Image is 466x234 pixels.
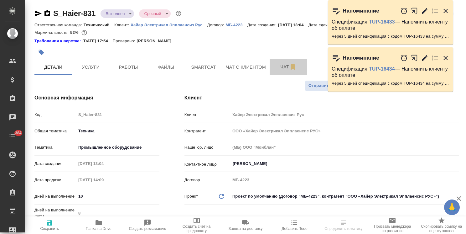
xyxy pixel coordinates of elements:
[421,54,428,62] button: Редактировать
[114,23,131,27] p: Клиент:
[247,23,278,27] p: Дата создания:
[82,38,113,44] p: [DATE] 17:54
[332,66,449,78] p: Спецификация — Напомнить клиенту об оплате
[104,11,127,16] button: Выполнен
[34,23,84,27] p: Ответственная команда:
[137,38,176,44] p: [PERSON_NAME]
[411,4,418,18] button: Открыть в новой вкладке
[442,7,449,15] button: Закрыть
[142,11,163,16] button: Срочный
[74,216,123,234] button: Папка на Drive
[25,216,74,234] button: Сохранить
[34,112,76,118] p: Код
[172,216,221,234] button: Создать счет на предоплату
[278,23,308,27] p: [DATE] 13:04
[40,226,59,231] span: Сохранить
[230,110,459,119] input: Пустое поле
[221,216,270,234] button: Заявка на доставку
[53,9,96,18] a: S_Haier-831
[76,63,106,71] span: Услуги
[44,10,51,17] button: Скопировать ссылку
[2,128,23,144] a: 384
[289,63,297,71] svg: Отписаться
[343,8,379,14] p: Напоминание
[447,201,457,214] span: 🙏
[34,38,82,44] a: Требования к верстке:
[34,193,76,199] p: Дней на выполнение
[113,63,143,71] span: Работы
[368,216,417,234] button: Призвать менеджера по развитию
[34,94,159,102] h4: Основная информация
[226,63,266,71] span: Чат с клиентом
[131,22,207,27] a: Хайер Электрикал Эпплаенсиз Рус
[76,175,131,184] input: Пустое поле
[80,29,88,37] button: 16737.90 RUB;
[34,207,76,220] p: Дней на выполнение (авт.)
[432,7,439,15] button: Перейти в todo
[174,9,183,18] button: Доп статусы указывают на важность/срочность заказа
[38,63,68,71] span: Детали
[11,130,25,136] span: 384
[421,224,462,233] span: Скопировать ссылку на оценку заказа
[319,216,368,234] button: Определить тематику
[225,22,247,27] a: МБ-4223
[444,199,460,215] button: 🙏
[184,128,230,134] p: Контрагент
[400,7,408,15] button: Отложить
[442,54,449,62] button: Закрыть
[230,126,459,136] input: Пустое поле
[34,128,76,134] p: Общая тематика
[343,55,379,61] p: Напоминание
[184,193,198,199] p: Проект
[184,177,230,183] p: Договор
[282,226,307,231] span: Добавить Todo
[34,38,82,44] div: Нажми, чтобы открыть папку с инструкцией
[184,94,459,102] h4: Клиент
[432,54,439,62] button: Перейти в todo
[332,33,449,40] p: Через 5 дней спецификация с кодом TUP-16433 на сумму 39600 RUB будет просрочена
[273,63,303,71] span: Чат
[176,224,217,233] span: Создать счет на предоплату
[76,110,159,119] input: Пустое поле
[229,226,262,231] span: Заявка на доставку
[230,143,459,152] input: Пустое поле
[411,51,418,65] button: Открыть в новой вкладке
[131,23,207,27] p: Хайер Электрикал Эпплаенсиз Рус
[34,30,70,35] p: Маржинальность:
[421,7,428,15] button: Редактировать
[34,161,76,167] p: Дата создания
[184,112,230,118] p: Клиент
[86,226,111,231] span: Папка на Drive
[324,226,362,231] span: Определить тематику
[230,191,459,202] div: Проект по умолчанию (Договор "МБ-4223", контрагент "ООО «Хайер Электрикал Эпплаенсис РУС»")
[76,209,159,218] input: Пустое поле
[184,161,230,168] p: Контактное лицо
[332,80,449,87] p: Через 5 дней спецификация с кодом TUP-16434 на сумму 6756 RUB будет просрочена
[417,216,466,234] button: Скопировать ссылку на оценку заказа
[225,23,247,27] p: МБ-4223
[308,23,333,27] p: Дата сдачи:
[332,19,449,31] p: Спецификация — Напомнить клиенту об оплате
[400,54,408,62] button: Отложить
[123,216,172,234] button: Создать рекламацию
[270,216,319,234] button: Добавить Todo
[34,10,42,17] button: Скопировать ссылку для ЯМессенджера
[184,144,230,151] p: Наше юр. лицо
[207,23,225,27] p: Договор:
[76,159,131,168] input: Пустое поле
[101,9,134,18] div: Выполнен
[369,66,395,72] a: TUP-16434
[34,144,76,151] p: Тематика
[230,175,459,184] input: Пустое поле
[34,45,48,59] button: Добавить тэг
[76,126,159,136] div: Техника
[189,63,219,71] span: Smartcat
[456,163,457,164] button: Open
[76,192,159,201] input: ✎ Введи что-нибудь
[308,82,338,89] span: Отправить КП
[113,38,137,44] p: Проверено:
[305,80,342,91] button: Отправить КП
[151,63,181,71] span: Файлы
[369,19,395,24] a: TUP-16433
[76,142,159,153] div: Промышленное оборудование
